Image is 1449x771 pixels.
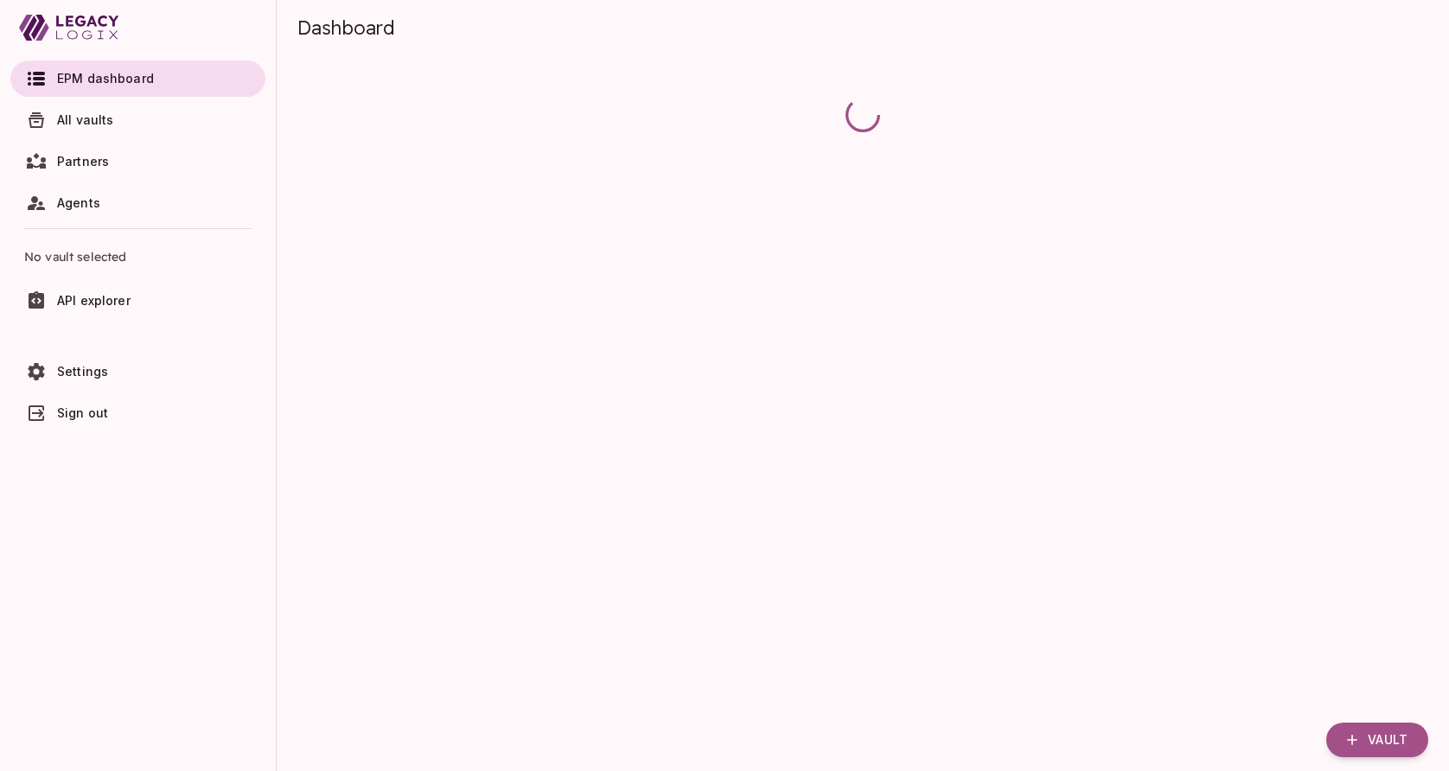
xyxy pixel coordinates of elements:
[24,236,252,277] span: No vault selected
[57,71,154,86] span: EPM dashboard
[10,102,265,138] a: All vaults
[10,143,265,180] a: Partners
[57,112,114,127] span: All vaults
[57,154,109,169] span: Partners
[297,16,395,40] span: Dashboard
[10,185,265,221] a: Agents
[10,61,265,97] a: EPM dashboard
[57,405,108,420] span: Sign out
[10,395,265,431] a: Sign out
[1326,723,1428,757] button: Vault
[57,364,108,379] span: Settings
[57,195,100,210] span: Agents
[1368,732,1408,748] span: Vault
[57,293,131,308] span: API explorer
[10,283,265,319] a: API explorer
[10,354,265,390] a: Settings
